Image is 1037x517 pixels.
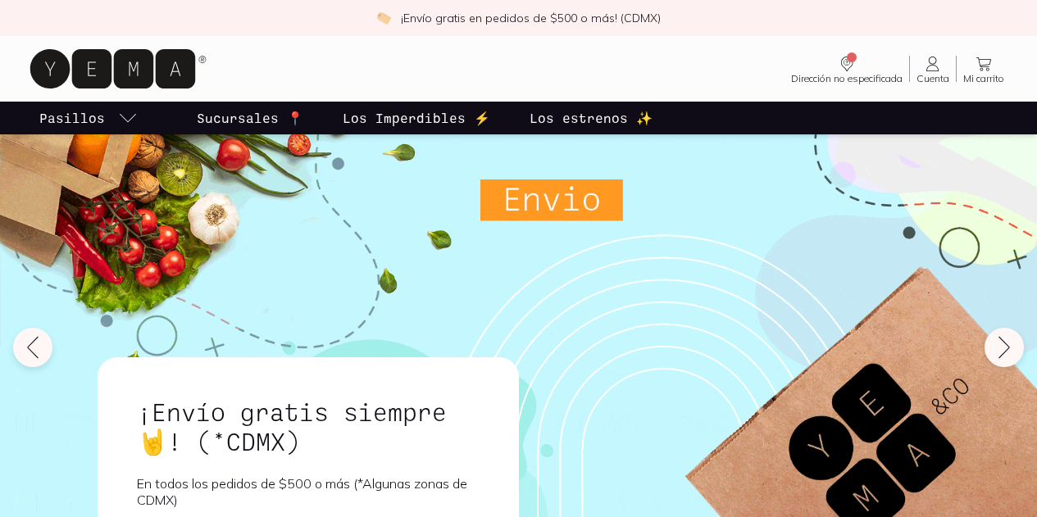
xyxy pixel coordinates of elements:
[36,102,141,134] a: pasillo-todos-link
[137,475,480,508] p: En todos los pedidos de $500 o más (*Algunas zonas de CDMX)
[916,74,949,84] span: Cuenta
[137,397,480,456] h1: ¡Envío gratis siempre🤘! (*CDMX)
[197,108,303,128] p: Sucursales 📍
[910,54,956,84] a: Cuenta
[785,54,909,84] a: Dirección no especificada
[193,102,307,134] a: Sucursales 📍
[530,108,653,128] p: Los estrenos ✨
[791,74,903,84] span: Dirección no especificada
[401,10,661,26] p: ¡Envío gratis en pedidos de $500 o más! (CDMX)
[339,102,493,134] a: Los Imperdibles ⚡️
[376,11,391,25] img: check
[39,108,105,128] p: Pasillos
[963,74,1004,84] span: Mi carrito
[526,102,656,134] a: Los estrenos ✨
[343,108,490,128] p: Los Imperdibles ⚡️
[957,54,1011,84] a: Mi carrito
